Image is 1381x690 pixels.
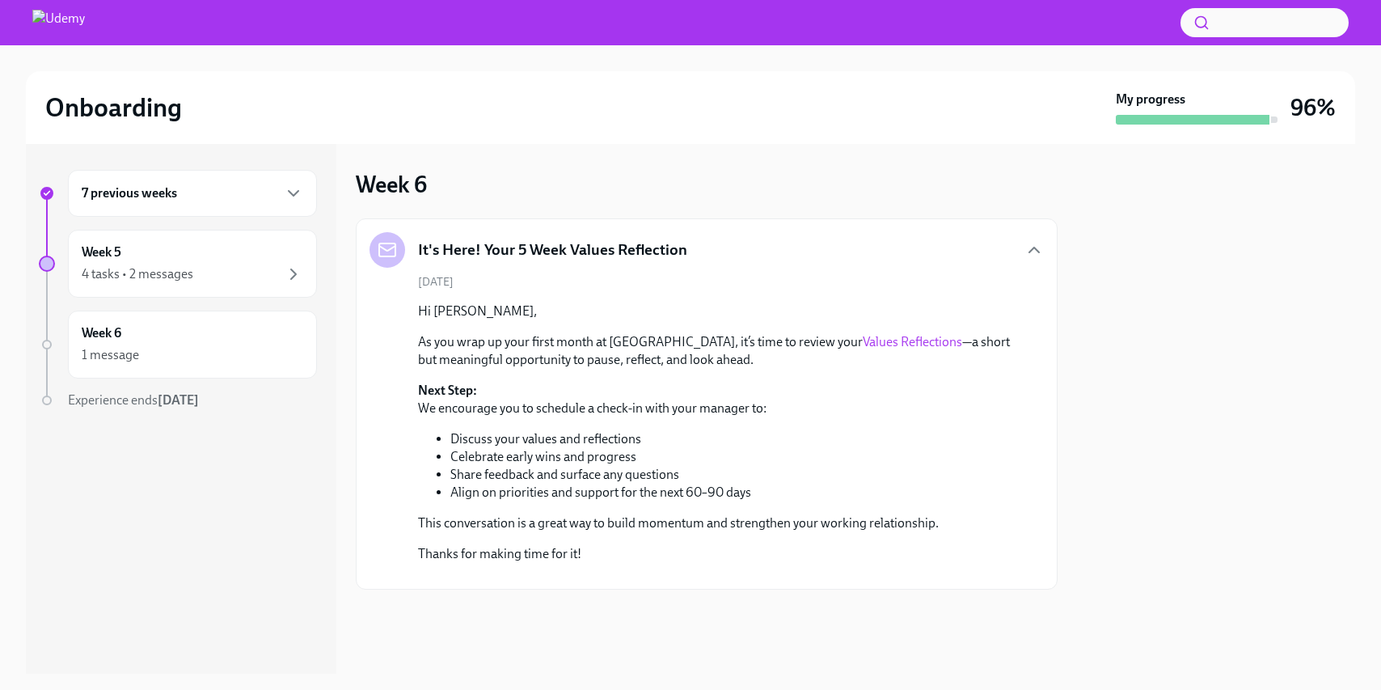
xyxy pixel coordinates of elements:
h3: Week 6 [356,170,427,199]
p: As you wrap up your first month at [GEOGRAPHIC_DATA], it’s time to review your —a short but meani... [418,333,1018,369]
li: Share feedback and surface any questions [450,466,1018,484]
strong: My progress [1116,91,1185,108]
p: Hi [PERSON_NAME], [418,303,1018,320]
img: Udemy [32,10,85,36]
a: Values Reflections [863,334,962,349]
li: Align on priorities and support for the next 60–90 days [450,484,1018,502]
a: Week 54 tasks • 2 messages [39,230,317,298]
li: Discuss your values and reflections [450,430,1018,448]
div: 1 message [82,346,139,364]
span: [DATE] [418,274,454,290]
h6: Week 6 [82,324,121,342]
strong: Next Step: [418,383,477,398]
a: Week 61 message [39,311,317,379]
div: 4 tasks • 2 messages [82,265,193,283]
h6: Week 5 [82,243,121,261]
h2: Onboarding [45,91,182,124]
span: Experience ends [68,392,199,408]
p: This conversation is a great way to build momentum and strengthen your working relationship. [418,514,1018,532]
h6: 7 previous weeks [82,184,177,202]
h5: It's Here! Your 5 Week Values Reflection [418,239,687,260]
h3: 96% [1290,93,1336,122]
li: Celebrate early wins and progress [450,448,1018,466]
div: 7 previous weeks [68,170,317,217]
strong: [DATE] [158,392,199,408]
p: Thanks for making time for it! [418,545,1018,563]
p: We encourage you to schedule a check-in with your manager to: [418,382,1018,417]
